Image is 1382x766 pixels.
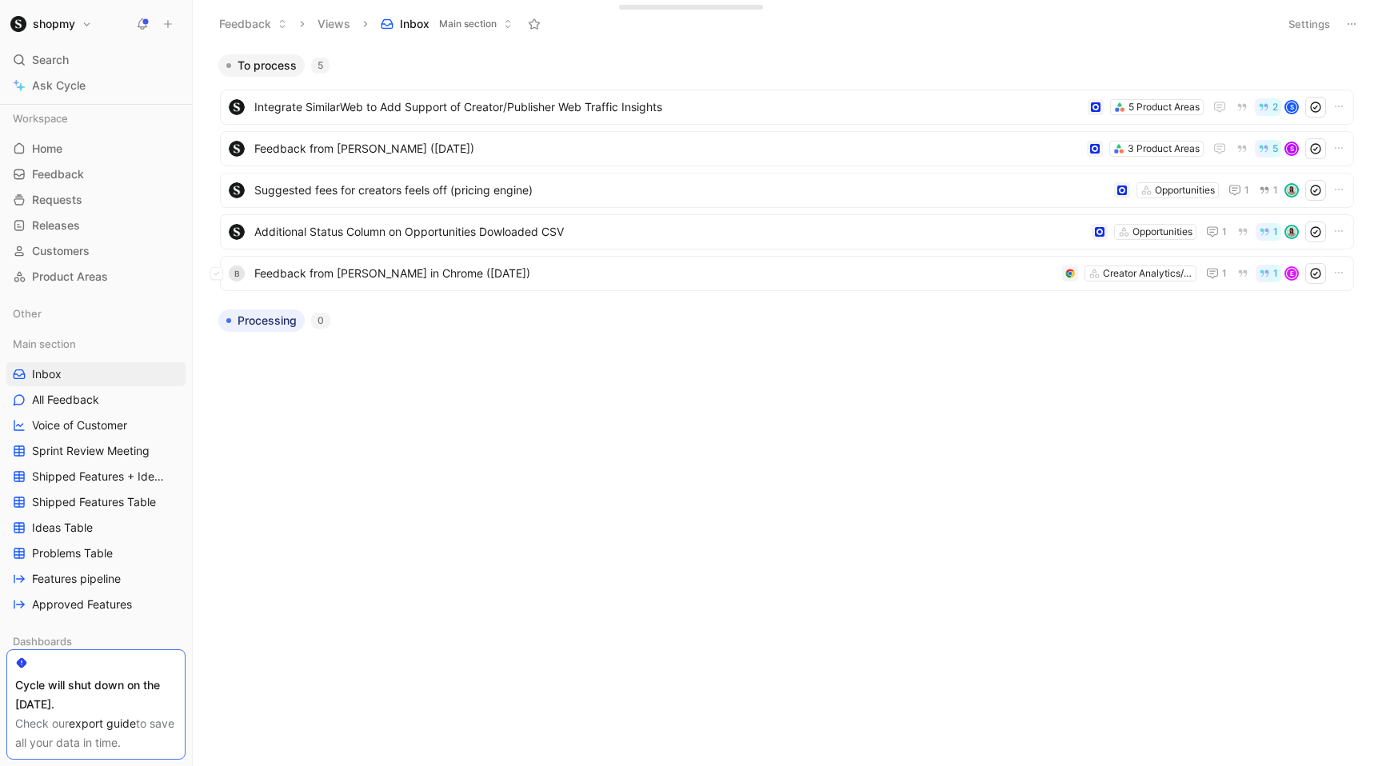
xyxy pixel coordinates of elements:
[1273,186,1278,195] span: 1
[32,50,69,70] span: Search
[1222,269,1227,278] span: 1
[6,362,186,386] a: Inbox
[220,214,1354,249] a: logoAdditional Status Column on Opportunities Dowloaded CSVOpportunities11avatar
[33,17,75,31] h1: shopmy
[32,392,99,408] span: All Feedback
[6,592,186,616] a: Approved Features
[254,181,1108,200] span: Suggested fees for creators feels off (pricing engine)
[400,16,429,32] span: Inbox
[254,98,1081,117] span: Integrate SimilarWeb to Add Support of Creator/Publisher Web Traffic Insights
[13,336,76,352] span: Main section
[311,58,330,74] div: 5
[69,716,136,730] a: export guide
[32,243,90,259] span: Customers
[13,110,68,126] span: Workspace
[1281,13,1337,35] button: Settings
[238,313,297,329] span: Processing
[6,301,186,330] div: Other
[6,567,186,591] a: Features pipeline
[6,413,186,437] a: Voice of Customer
[310,12,357,36] button: Views
[32,494,156,510] span: Shipped Features Table
[32,141,62,157] span: Home
[32,443,150,459] span: Sprint Review Meeting
[1286,268,1297,279] div: E
[6,516,186,540] a: Ideas Table
[1155,182,1215,198] div: Opportunities
[1272,102,1278,112] span: 2
[32,192,82,208] span: Requests
[32,596,132,612] span: Approved Features
[373,12,520,36] button: InboxMain section
[32,520,93,536] span: Ideas Table
[1256,223,1281,241] button: 1
[13,305,42,321] span: Other
[220,173,1354,208] a: logoSuggested fees for creators feels off (pricing engine)Opportunities11avatar
[254,139,1080,158] span: Feedback from [PERSON_NAME] ([DATE])
[1244,186,1249,195] span: 1
[32,269,108,285] span: Product Areas
[254,222,1085,241] span: Additional Status Column on Opportunities Dowloaded CSV
[6,48,186,72] div: Search
[1203,264,1230,283] button: 1
[220,256,1354,291] a: BFeedback from [PERSON_NAME] in Chrome ([DATE])Creator Analytics/Creator Earnings11E
[6,239,186,263] a: Customers
[220,131,1354,166] a: logoFeedback from [PERSON_NAME] ([DATE])3 Product Areas5S
[1132,224,1192,240] div: Opportunities
[6,162,186,186] a: Feedback
[32,217,80,233] span: Releases
[212,54,1362,297] div: To process5
[1256,265,1281,282] button: 1
[6,465,186,489] a: Shipped Features + Ideas Table
[6,541,186,565] a: Problems Table
[32,571,121,587] span: Features pipeline
[6,13,96,35] button: shopmyshopmy
[32,166,84,182] span: Feedback
[10,16,26,32] img: shopmy
[1286,143,1297,154] div: S
[6,265,186,289] a: Product Areas
[32,76,86,95] span: Ask Cycle
[229,99,245,115] img: logo
[1286,102,1297,113] div: S
[1128,99,1200,115] div: 5 Product Areas
[6,332,186,616] div: Main sectionInboxAll FeedbackVoice of CustomerSprint Review MeetingShipped Features + Ideas Table...
[32,366,62,382] span: Inbox
[6,106,186,130] div: Workspace
[6,213,186,237] a: Releases
[439,16,497,32] span: Main section
[15,676,177,714] div: Cycle will shut down on the [DATE].
[1103,265,1192,281] div: Creator Analytics/Creator Earnings
[238,58,297,74] span: To process
[1272,144,1278,154] span: 5
[6,388,186,412] a: All Feedback
[32,417,127,433] span: Voice of Customer
[229,141,245,157] img: logo
[1255,98,1281,116] button: 2
[6,439,186,463] a: Sprint Review Meeting
[218,309,305,332] button: Processing
[6,332,186,356] div: Main section
[6,629,186,653] div: Dashboards
[1286,185,1297,196] img: avatar
[229,265,245,281] div: B
[6,137,186,161] a: Home
[1256,182,1281,199] button: 1
[218,54,305,77] button: To process
[1128,141,1200,157] div: 3 Product Areas
[1273,269,1278,278] span: 1
[1222,227,1227,237] span: 1
[13,633,72,649] span: Dashboards
[1273,227,1278,237] span: 1
[15,714,177,752] div: Check our to save all your data in time.
[254,264,1056,283] span: Feedback from [PERSON_NAME] in Chrome ([DATE])
[1203,222,1230,241] button: 1
[6,74,186,98] a: Ask Cycle
[6,188,186,212] a: Requests
[32,545,113,561] span: Problems Table
[1225,181,1252,200] button: 1
[229,224,245,240] img: logo
[32,469,166,485] span: Shipped Features + Ideas Table
[1255,140,1281,158] button: 5
[229,182,245,198] img: logo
